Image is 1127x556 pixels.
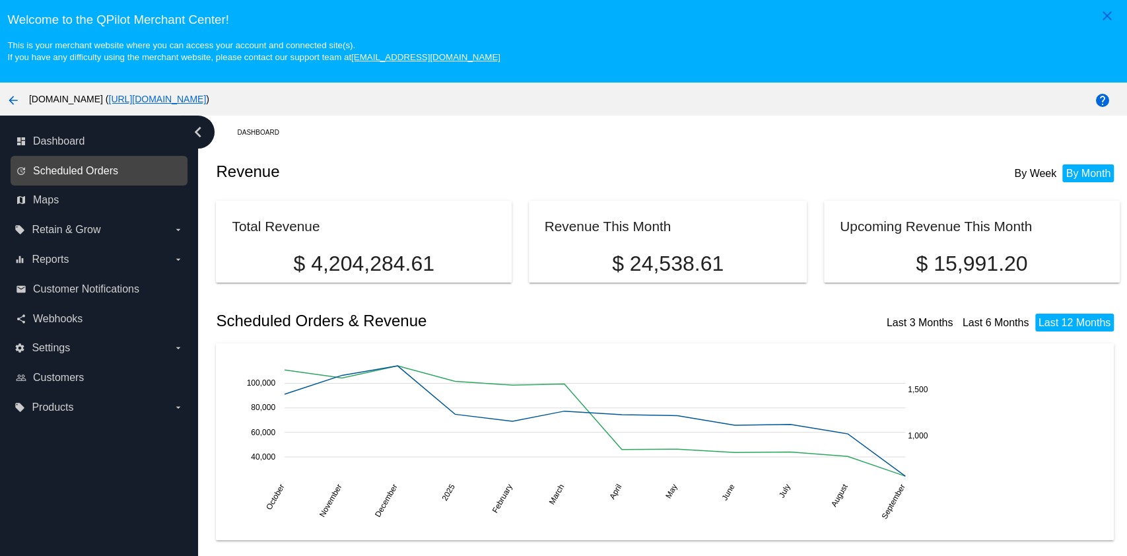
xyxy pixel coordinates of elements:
text: 100,000 [247,378,276,388]
span: Maps [33,194,59,206]
span: Scheduled Orders [33,165,118,177]
a: share Webhooks [16,308,184,330]
a: map Maps [16,190,184,211]
a: Last 12 Months [1039,317,1110,328]
span: Reports [32,254,69,265]
text: 80,000 [252,403,276,412]
a: Dashboard [237,122,290,143]
text: 1,000 [908,431,928,440]
span: Dashboard [33,135,85,147]
i: arrow_drop_down [173,343,184,353]
i: local_offer [15,402,25,413]
i: arrow_drop_down [173,225,184,235]
h2: Scheduled Orders & Revenue [216,312,667,330]
i: email [16,284,26,295]
mat-icon: arrow_back [5,92,21,108]
a: people_outline Customers [16,367,184,388]
a: Last 3 Months [887,317,953,328]
mat-icon: help [1095,92,1110,108]
small: This is your merchant website where you can access your account and connected site(s). If you hav... [7,40,500,62]
i: update [16,166,26,176]
text: May [664,483,679,501]
text: April [608,483,624,501]
text: December [373,483,399,519]
h2: Revenue [216,162,667,181]
a: Last 6 Months [963,317,1029,328]
text: 40,000 [252,452,276,462]
i: people_outline [16,372,26,383]
text: August [829,482,850,508]
text: 2025 [440,482,458,502]
text: September [880,483,907,521]
li: By Week [1011,164,1060,182]
h2: Total Revenue [232,219,320,234]
span: Products [32,401,73,413]
text: 60,000 [252,428,276,437]
span: Retain & Grow [32,224,100,236]
a: update Scheduled Orders [16,160,184,182]
p: $ 4,204,284.61 [232,252,495,276]
a: [EMAIL_ADDRESS][DOMAIN_NAME] [351,52,500,62]
i: local_offer [15,225,25,235]
text: 1,500 [908,385,928,394]
span: Webhooks [33,313,83,325]
i: chevron_left [188,122,209,143]
a: [URL][DOMAIN_NAME] [108,94,206,104]
span: Customer Notifications [33,283,139,295]
i: arrow_drop_down [173,402,184,413]
i: dashboard [16,136,26,147]
h3: Welcome to the QPilot Merchant Center! [7,13,1119,27]
text: June [720,482,737,502]
a: email Customer Notifications [16,279,184,300]
i: share [16,314,26,324]
span: [DOMAIN_NAME] ( ) [29,94,209,104]
mat-icon: close [1099,8,1115,24]
text: February [491,483,514,515]
i: settings [15,343,25,353]
li: By Month [1062,164,1114,182]
a: dashboard Dashboard [16,131,184,152]
p: $ 24,538.61 [545,252,792,276]
i: map [16,195,26,205]
i: arrow_drop_down [173,254,184,265]
text: July [777,483,792,499]
span: Customers [33,372,84,384]
p: $ 15,991.20 [840,252,1103,276]
text: November [318,483,344,519]
text: October [265,483,287,512]
text: March [547,483,566,506]
i: equalizer [15,254,25,265]
h2: Upcoming Revenue This Month [840,219,1032,234]
h2: Revenue This Month [545,219,671,234]
span: Settings [32,342,70,354]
